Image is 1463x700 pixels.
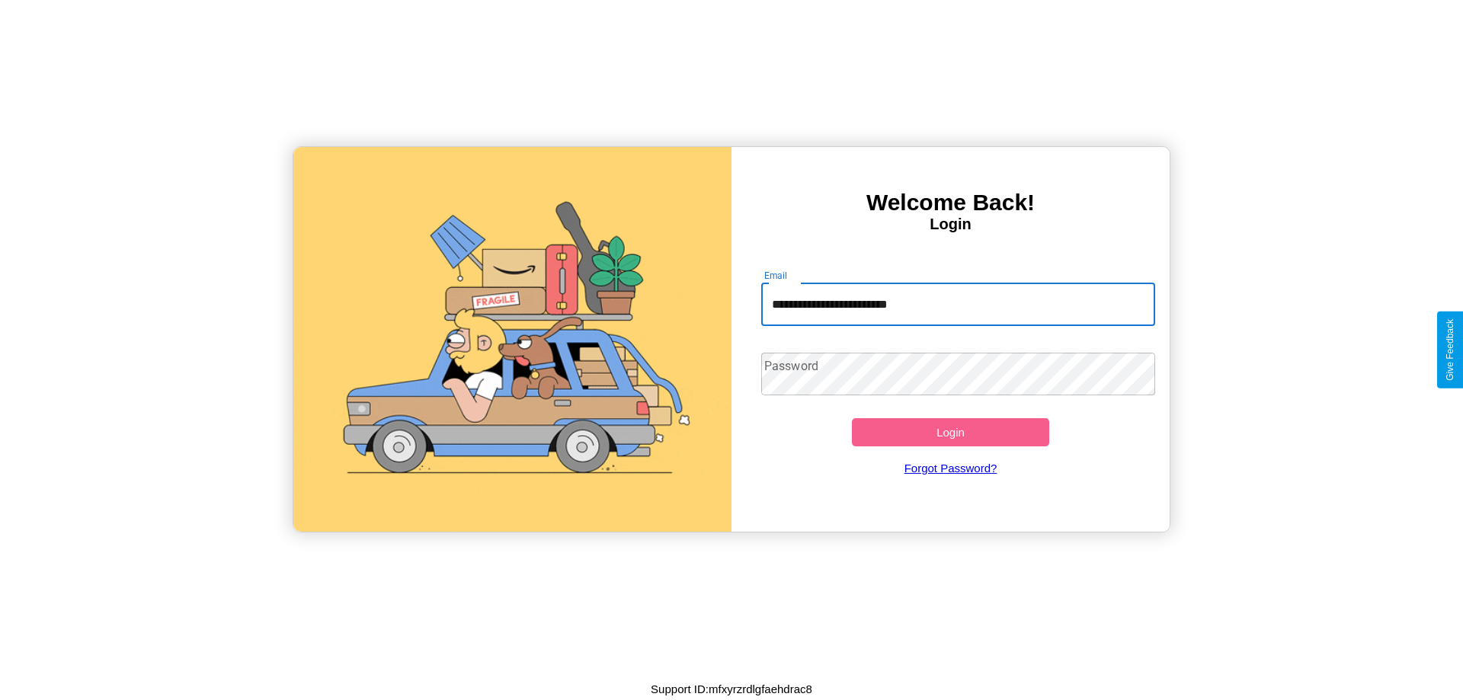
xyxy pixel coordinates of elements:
[651,679,812,699] p: Support ID: mfxyrzrdlgfaehdrac8
[731,190,1170,216] h3: Welcome Back!
[1445,319,1455,381] div: Give Feedback
[754,446,1148,490] a: Forgot Password?
[731,216,1170,233] h4: Login
[293,147,731,532] img: gif
[852,418,1049,446] button: Login
[764,269,788,282] label: Email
